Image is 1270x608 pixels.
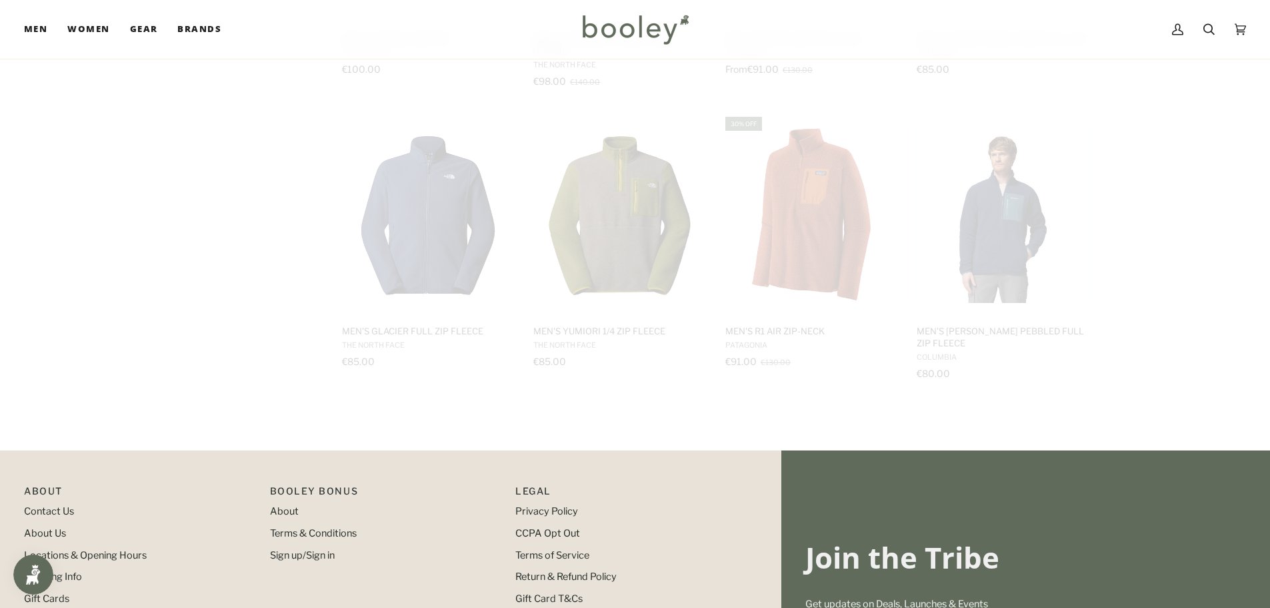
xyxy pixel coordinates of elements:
[515,549,589,561] a: Terms of Service
[515,571,617,583] a: Return & Refund Policy
[270,527,357,539] a: Terms & Conditions
[270,484,503,505] p: Booley Bonus
[130,23,158,36] span: Gear
[270,549,335,561] a: Sign up/Sign in
[24,593,69,605] a: Gift Cards
[24,484,257,505] p: Pipeline_Footer Main
[515,505,578,517] a: Privacy Policy
[67,23,109,36] span: Women
[24,505,74,517] a: Contact Us
[577,10,693,49] img: Booley
[24,549,147,561] a: Locations & Opening Hours
[24,23,47,36] span: Men
[13,555,53,595] iframe: Button to open loyalty program pop-up
[270,505,299,517] a: About
[24,527,66,539] a: About Us
[177,23,221,36] span: Brands
[515,593,583,605] a: Gift Card T&Cs
[805,539,1246,576] h3: Join the Tribe
[515,527,580,539] a: CCPA Opt Out
[515,484,748,505] p: Pipeline_Footer Sub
